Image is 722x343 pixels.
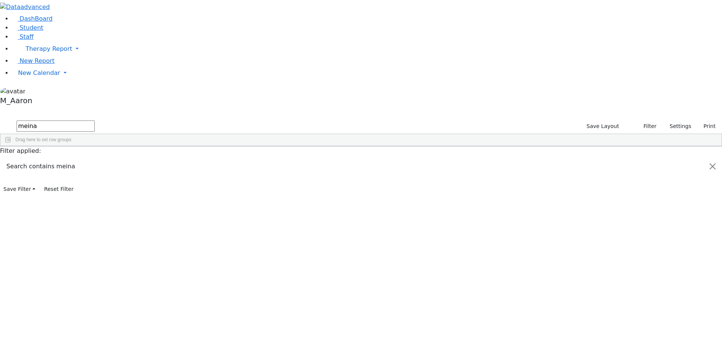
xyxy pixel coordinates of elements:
[26,45,72,52] span: Therapy Report
[41,183,77,195] button: Reset Filter
[15,137,71,142] span: Drag here to set row groups
[695,120,719,132] button: Print
[20,57,55,64] span: New Report
[660,120,695,132] button: Settings
[20,24,43,31] span: Student
[704,156,722,177] button: Close
[20,33,33,40] span: Staff
[12,24,43,31] a: Student
[12,57,55,64] a: New Report
[20,15,53,22] span: DashBoard
[583,120,622,132] button: Save Layout
[12,33,33,40] a: Staff
[12,15,53,22] a: DashBoard
[12,41,722,56] a: Therapy Report
[17,120,95,132] input: Search
[12,66,722,81] a: New Calendar
[634,120,660,132] button: Filter
[18,69,60,76] span: New Calendar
